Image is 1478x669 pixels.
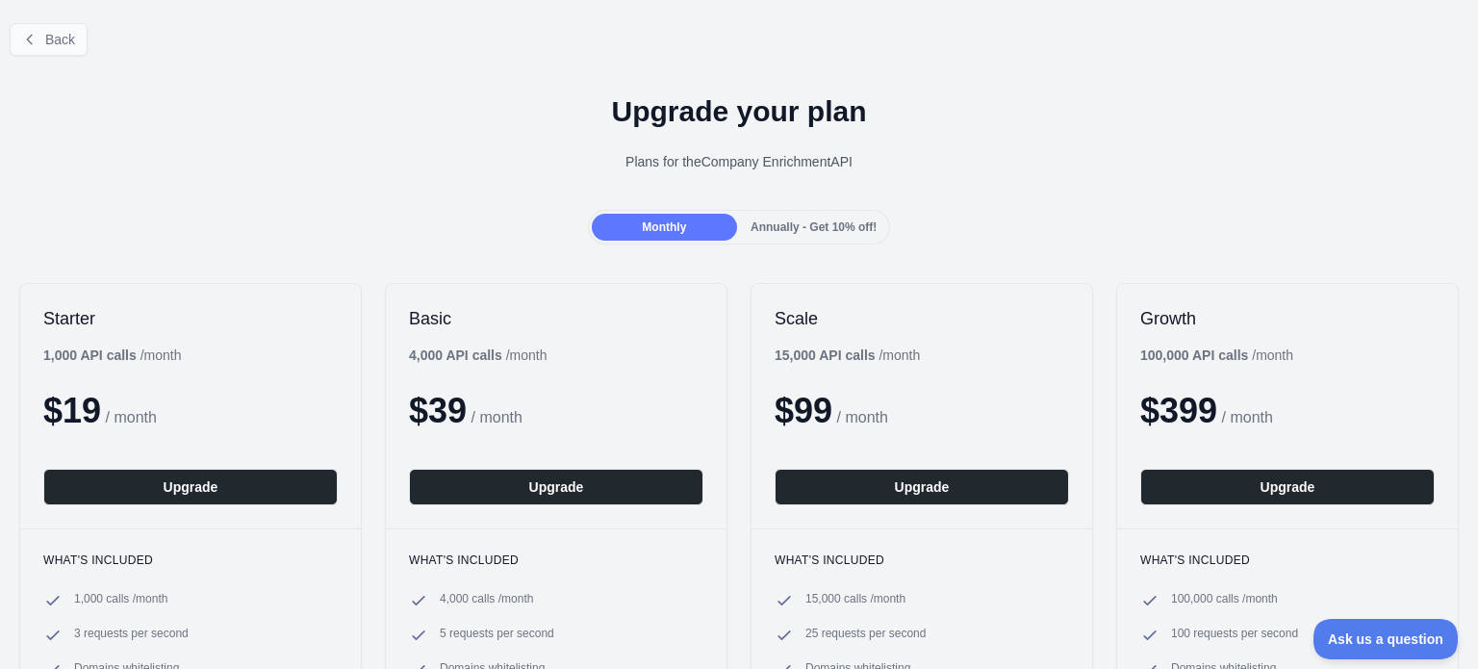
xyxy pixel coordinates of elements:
span: $ 399 [1140,391,1217,430]
div: / month [775,346,920,365]
h2: Basic [409,307,703,330]
h2: Growth [1140,307,1435,330]
div: / month [1140,346,1293,365]
span: $ 99 [775,391,832,430]
b: 100,000 API calls [1140,347,1248,363]
b: 15,000 API calls [775,347,876,363]
div: / month [409,346,547,365]
h2: Scale [775,307,1069,330]
iframe: Toggle Customer Support [1313,619,1459,659]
